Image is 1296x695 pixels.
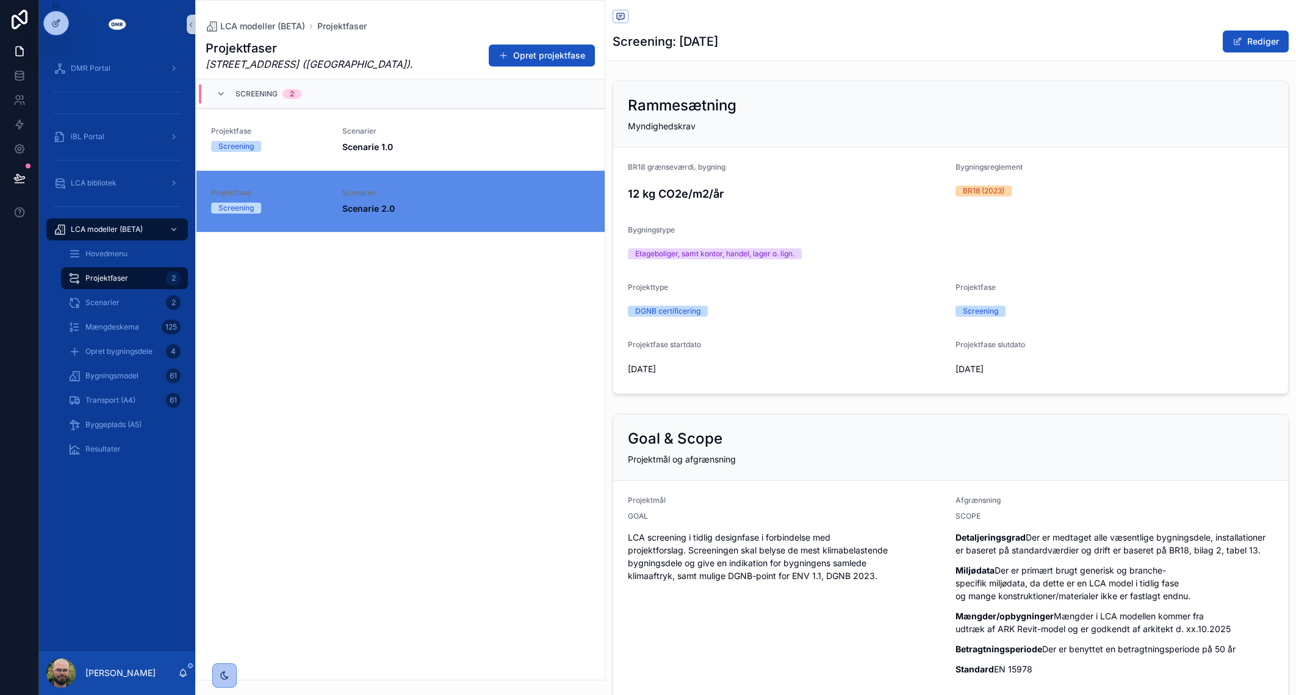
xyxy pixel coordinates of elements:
[956,340,1025,349] span: Projektfase slutdato
[61,316,188,338] a: Mængdeskema125
[166,344,181,359] div: 4
[342,142,393,152] strong: Scenarie 1.0
[85,298,120,308] span: Scenarier
[211,126,328,136] span: Projektfase
[61,365,188,387] a: Bygningsmodel61
[206,58,410,70] em: [STREET_ADDRESS] ([GEOGRAPHIC_DATA])
[166,295,181,310] div: 2
[635,248,794,259] div: Etageboliger, samt kontor, handel, lager o. lign.
[963,306,998,317] div: Screening
[956,643,1273,655] p: Der er benyttet en betragtningsperiode på 50 år
[61,292,188,314] a: Scenarier2
[956,565,995,575] strong: Miljødata
[107,15,127,34] img: App logo
[635,306,700,317] div: DGNB certificering
[489,45,595,67] button: Opret projektfase
[85,395,135,405] span: Transport (A4)
[218,203,254,214] div: Screening
[166,369,181,383] div: 61
[628,429,722,448] h2: Goal & Scope
[956,610,1273,635] p: Mængder i LCA modellen kommer fra udtræk af ARK Revit-model og er godkendt af arkitekt d. xx.10.2025
[61,389,188,411] a: Transport (A4)61
[342,203,395,214] strong: Scenarie 2.0
[1223,31,1289,52] button: Rediger
[46,57,188,79] a: DMR Portal
[162,320,181,334] div: 125
[71,225,143,234] span: LCA modeller (BETA)
[206,20,305,32] a: LCA modeller (BETA)
[956,511,981,521] span: SCOPE
[61,340,188,362] a: Opret bygningsdele4
[166,393,181,408] div: 61
[71,63,110,73] span: DMR Portal
[71,132,104,142] span: iBL Portal
[61,267,188,289] a: Projektfaser2
[46,172,188,194] a: LCA bibliotek
[211,188,328,198] span: Projektfase
[61,243,188,265] a: Hovedmenu
[61,438,188,460] a: Resultater
[628,511,648,521] span: GOAL
[628,454,736,464] span: Projektmål og afgrænsning
[956,531,1273,556] p: Der er medtaget alle væsentlige bygningsdele, installationer er baseret på standardværdier og dri...
[85,322,139,332] span: Mængdeskema
[85,371,139,381] span: Bygningsmodel
[628,162,725,171] span: BR18 grænseværdi, bygning
[628,121,696,131] span: Myndighedskrav
[46,218,188,240] a: LCA modeller (BETA)
[61,414,188,436] a: Byggeplads (A5)
[218,141,254,152] div: Screening
[85,444,121,454] span: Resultater
[963,185,1004,196] div: BR18 (2023)
[236,89,278,99] span: Screening
[39,49,195,476] div: scrollable content
[956,363,1273,375] span: [DATE]
[220,20,305,32] span: LCA modeller (BETA)
[628,340,701,349] span: Projektfase startdato
[46,126,188,148] a: iBL Portal
[290,89,294,99] div: 2
[956,611,1054,621] strong: Mængder/opbygninger
[956,564,1273,602] p: Der er primært brugt generisk og branche-specifik miljødata, da dette er en LCA model i tidlig fa...
[317,20,367,32] a: Projektfaser
[628,363,946,375] span: [DATE]
[956,162,1023,171] span: Bygningsreglement
[85,347,153,356] span: Opret bygningsdele
[956,664,994,674] strong: Standard
[956,495,1001,505] span: Afgrænsning
[85,249,128,259] span: Hovedmenu
[628,283,668,292] span: Projekttype
[956,283,996,292] span: Projektfase
[956,663,1273,675] p: EN 15978
[196,109,605,170] a: ProjektfaseScreeningScenarierScenarie 1.0
[206,40,413,57] h1: Projektfaser
[956,532,1026,542] strong: Detaljeringsgrad
[628,96,736,115] h2: Rammesætning
[342,188,590,198] span: Scenarier
[628,531,946,582] p: LCA screening i tidlig designfase i forbindelse med projektforslag. Screeningen skal belyse de me...
[196,170,605,232] a: ProjektfaseScreeningScenarierScenarie 2.0
[613,33,718,50] h1: Screening: [DATE]
[342,126,590,136] span: Scenarier
[166,271,181,286] div: 2
[85,273,128,283] span: Projektfaser
[628,225,675,234] span: Bygningstype
[71,178,117,188] span: LCA bibliotek
[956,644,1042,654] strong: Betragtningsperiode
[206,57,413,71] span: .
[85,420,142,430] span: Byggeplads (A5)
[628,185,946,202] h4: 12 kg CO2e/m2/år
[85,667,156,679] p: [PERSON_NAME]
[628,495,666,505] span: Projektmål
